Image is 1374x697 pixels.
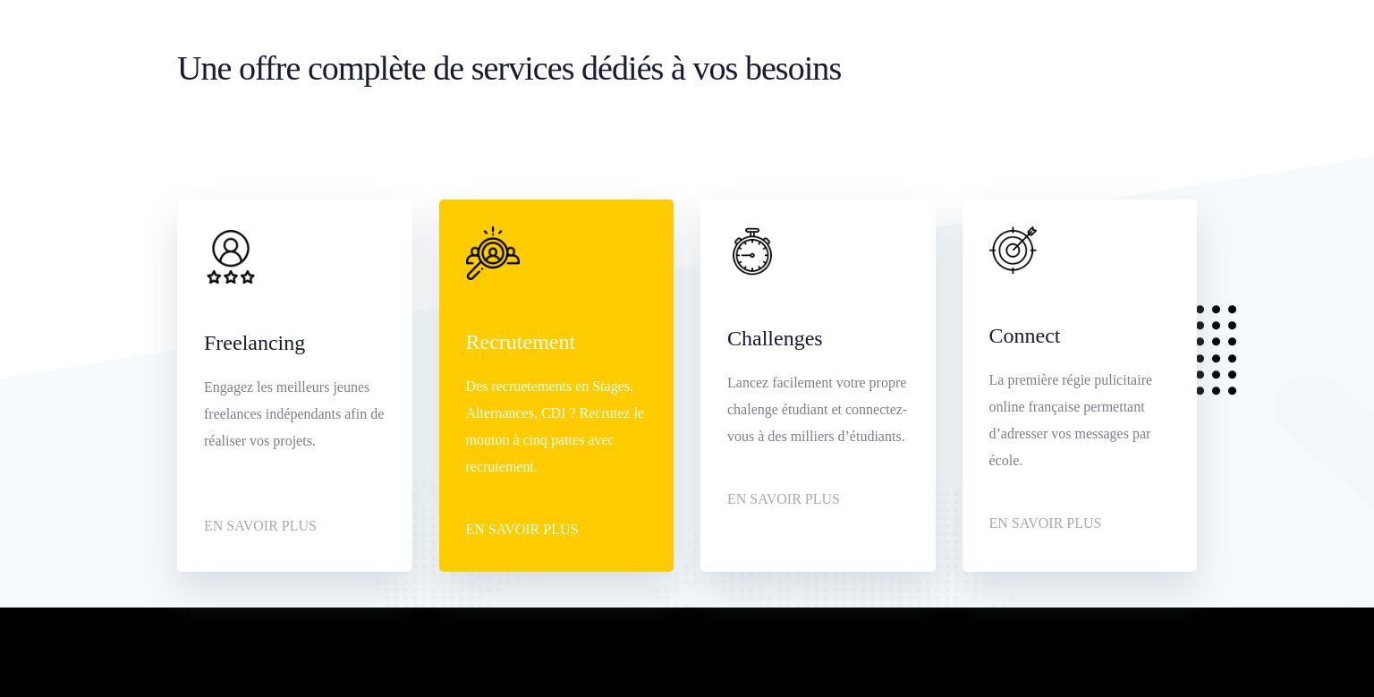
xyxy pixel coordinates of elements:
[727,459,909,513] a: EN SAVOIR PLUS
[466,326,576,358] h3: Recrutement
[989,483,1171,537] a: EN SAVOIR PLUS
[204,327,305,359] h3: Freelancing
[204,374,386,455] p: Engagez les meilleurs jeunes freelances indépendants afin de réaliser vos projets.
[466,373,648,480] p: Des recruetements en Stages, Alternances, CDI ? Recrutez le mouton à cinq pattes avec recrutement.
[727,370,909,450] p: Lancez facilement votre propre chalenge étudiant et connectez-vous à des milliers d’étudiants.
[989,226,1037,274] img: aim.png
[466,489,648,543] a: EN SAVOIR PLUS
[1285,611,1374,697] div: Widget de chat
[989,367,1171,474] p: La première régie pulicitaire online française permettant d’adresser vos messages par école.
[204,230,258,284] img: rate-1.png
[466,226,520,280] img: research-1-1.png
[177,45,1197,92] h3: Une offre complète de services dédiés à vos besoins
[1285,611,1374,697] iframe: Chat Widget
[989,319,1061,352] h3: Connect
[204,486,386,540] a: EN SAVOIR PLUS
[727,322,823,354] h3: Challenges
[727,226,777,276] img: time-and-date-2.png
